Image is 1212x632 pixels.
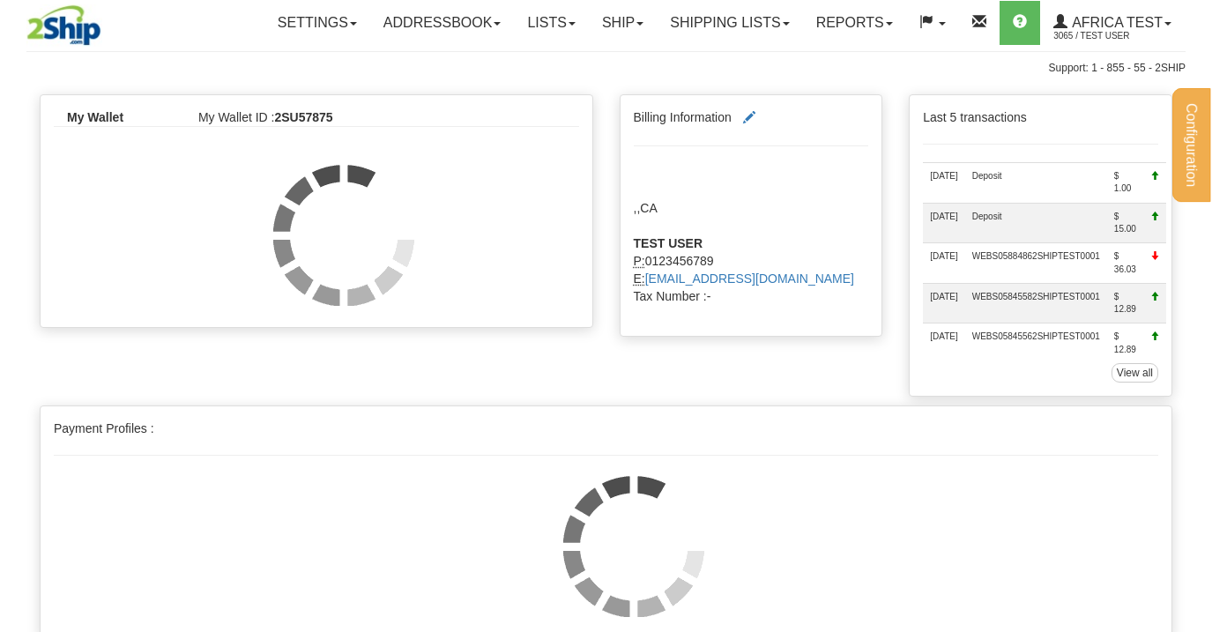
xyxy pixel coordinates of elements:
[645,271,854,286] a: [EMAIL_ADDRESS][DOMAIN_NAME]
[923,243,964,284] td: [DATE]
[1107,203,1143,243] td: $ 15.00
[923,203,964,243] td: [DATE]
[41,406,1171,487] div: Payment Profiles :
[274,110,332,124] b: 2SU57875
[634,236,703,250] strong: TEST USER
[26,4,102,49] img: logo3065.jpg
[185,108,579,126] div: My Wallet ID :
[634,201,637,215] span: ,
[1112,363,1158,383] a: View all
[621,95,882,336] div: Billing Information
[636,201,640,215] span: ,
[634,271,645,286] abbr: e-Mail
[1053,27,1186,45] span: 3065 / TEST USER
[634,254,645,268] abbr: Phone
[621,164,882,305] div: CA 0123456789 -
[26,61,1186,76] div: Support: 1 - 855 - 55 - 2SHIP
[923,283,964,323] td: [DATE]
[67,110,123,124] b: My Wallet
[1107,163,1143,204] td: $ 1.00
[1067,15,1163,30] span: Africa Test
[965,243,1107,284] td: WEBS05884862SHIPTEST0001
[264,1,370,45] a: Settings
[514,1,588,45] a: Lists
[910,95,1171,396] div: Last 5 transactions
[965,283,1107,323] td: WEBS05845582SHIPTEST0001
[1107,323,1143,363] td: $ 12.89
[965,323,1107,363] td: WEBS05845562SHIPTEST0001
[563,476,704,617] img: loader.gif
[1107,243,1143,284] td: $ 36.03
[634,289,707,303] span: Tax Number :
[965,163,1107,204] td: Deposit
[657,1,802,45] a: Shipping lists
[1107,283,1143,323] td: $ 12.89
[1040,1,1185,45] a: Africa Test 3065 / TEST USER
[732,108,767,128] a: Edit Billing Information
[589,1,657,45] a: Ship
[273,165,414,306] img: loader.gif
[923,323,964,363] td: [DATE]
[1172,88,1210,202] button: Configuration
[370,1,515,45] a: Addressbook
[1171,226,1210,405] iframe: chat widget
[803,1,906,45] a: Reports
[923,163,964,204] td: [DATE]
[965,203,1107,243] td: Deposit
